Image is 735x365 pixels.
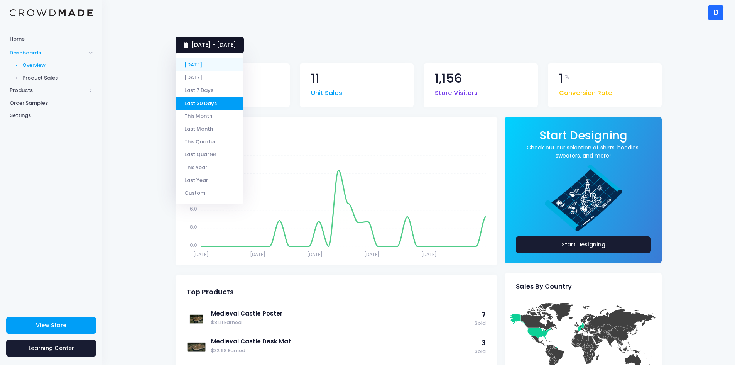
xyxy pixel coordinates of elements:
span: Home [10,35,93,43]
span: $81.11 Earned [211,319,471,326]
span: Dashboards [10,49,86,57]
span: Sold [475,320,486,327]
span: Overview [22,61,93,69]
span: Conversion Rate [559,85,612,98]
a: [DATE] - [DATE] [176,37,244,53]
span: Learning Center [29,344,74,352]
span: 7 [482,310,486,319]
a: Check out our selection of shirts, hoodies, sweaters, and more! [516,144,651,160]
li: Custom [176,187,243,199]
span: $32.68 Earned [211,347,471,355]
a: Learning Center [6,340,96,357]
li: [DATE] [176,71,243,84]
span: 11 [311,72,319,85]
span: 1,156 [435,72,462,85]
span: 3 [482,338,486,348]
span: View Store [36,321,66,329]
span: Product Sales [22,74,93,82]
span: Start Designing [539,127,627,143]
span: Sales By Country [516,283,572,290]
li: Last Quarter [176,148,243,161]
a: Medieval Castle Desk Mat [211,337,471,346]
a: Start Designing [539,134,627,141]
img: Logo [10,9,93,17]
tspan: [DATE] [421,251,437,257]
a: Start Designing [516,236,651,253]
tspan: 0.0 [190,242,197,248]
a: Medieval Castle Poster [211,309,471,318]
span: Store Visitors [435,85,478,98]
span: Products [10,87,86,94]
li: Last 30 Days [176,97,243,110]
tspan: [DATE] [250,251,265,257]
span: [DATE] - [DATE] [191,41,236,49]
li: This Quarter [176,135,243,148]
li: This Month [176,110,243,122]
span: Top Products [187,288,234,296]
span: Unit Sales [311,85,342,98]
span: Settings [10,112,93,119]
li: This Year [176,161,243,173]
span: 1 [559,72,563,85]
span: Order Samples [10,99,93,107]
span: Sold [475,348,486,355]
li: Last Month [176,122,243,135]
tspan: [DATE] [307,251,323,257]
tspan: [DATE] [364,251,380,257]
li: [DATE] [176,58,243,71]
a: View Store [6,317,96,334]
tspan: 16.0 [188,205,197,212]
div: D [708,5,723,20]
tspan: [DATE] [193,251,209,257]
li: Last 7 Days [176,84,243,97]
span: % [564,72,570,81]
li: Last Year [176,174,243,187]
tspan: 8.0 [190,224,197,230]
